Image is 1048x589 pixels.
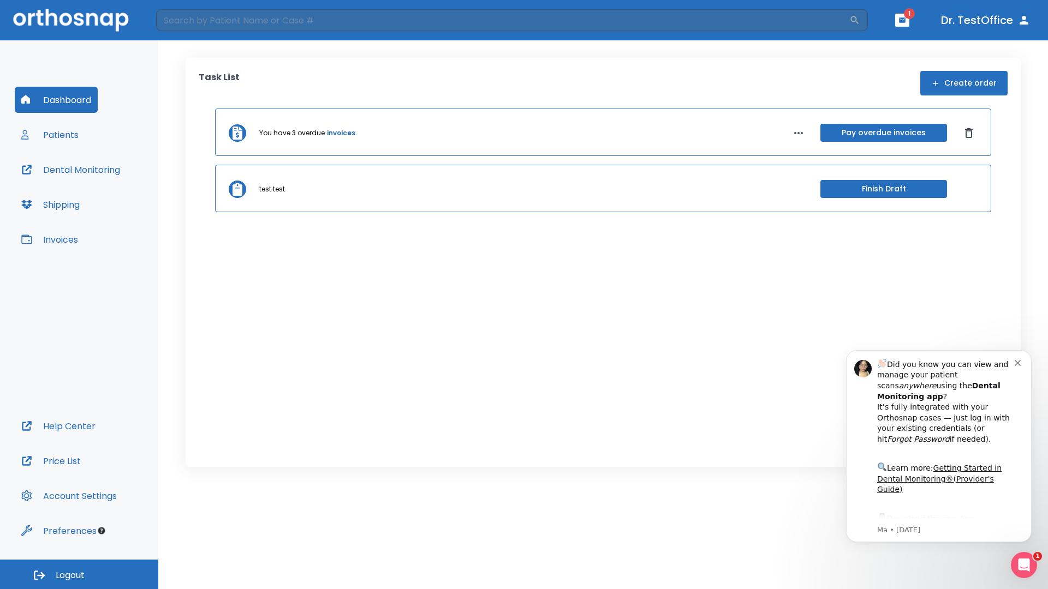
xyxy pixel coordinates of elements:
[156,9,849,31] input: Search by Patient Name or Case #
[15,157,127,183] button: Dental Monitoring
[920,71,1008,95] button: Create order
[960,124,978,142] button: Dismiss
[830,334,1048,560] iframe: Intercom notifications message
[259,128,325,138] p: You have 3 overdue
[15,413,102,439] button: Help Center
[56,569,85,581] span: Logout
[15,483,123,509] button: Account Settings
[13,9,129,31] img: Orthosnap
[15,122,85,148] button: Patients
[15,226,85,253] button: Invoices
[904,8,915,19] span: 1
[47,181,145,200] a: App Store
[327,128,355,138] a: invoices
[199,71,240,95] p: Task List
[47,191,185,201] p: Message from Ma, sent 3w ago
[15,87,98,113] button: Dashboard
[15,518,103,544] button: Preferences
[820,180,947,198] button: Finish Draft
[937,10,1035,30] button: Dr. TestOffice
[185,23,194,32] button: Dismiss notification
[1033,552,1042,561] span: 1
[259,184,285,194] p: test test
[15,191,86,218] button: Shipping
[47,178,185,233] div: Download the app: | ​ Let us know if you need help getting started!
[15,448,87,474] button: Price List
[820,124,947,142] button: Pay overdue invoices
[97,526,106,536] div: Tooltip anchor
[1011,552,1037,578] iframe: Intercom live chat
